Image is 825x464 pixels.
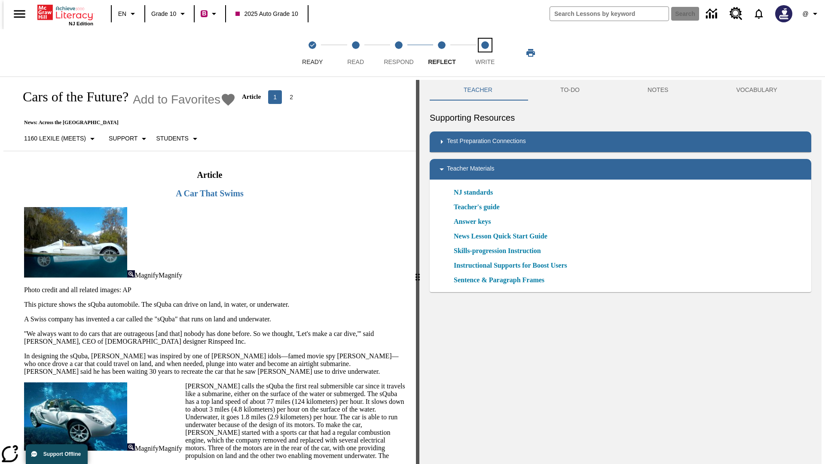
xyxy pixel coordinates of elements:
button: Select a new avatar [770,3,797,25]
p: Students [156,134,188,143]
div: Press Enter or Spacebar and then press right and left arrow keys to move the slider [416,80,419,464]
a: Resource Center, Will open in new tab [724,2,748,25]
p: A Swiss company has invented a car called the "sQuba" that runs on land and underwater. [24,315,406,323]
p: 1160 Lexile (Meets) [24,134,86,143]
a: NJ standards [454,187,498,198]
div: Instructional Panel Tabs [430,80,811,101]
span: Read [347,58,364,65]
button: page 1 [268,90,282,104]
span: B [202,8,206,19]
span: 2025 Auto Grade 10 [235,9,298,18]
img: Avatar [775,5,792,22]
button: Open side menu [7,1,32,27]
a: Data Center [701,2,724,26]
p: ''We always want to do cars that are outrageous [and that] nobody has done before. So we thought,... [24,330,406,345]
button: Scaffolds, Support [105,131,153,147]
h1: Cars of the Future? [14,89,128,105]
button: VOCABULARY [702,80,811,101]
span: NJ Edition [69,21,93,26]
button: Print [517,45,544,61]
p: Test Preparation Connections [447,137,526,147]
a: Instructional Supports for Boost Users, Will open in new browser window or tab [454,260,567,271]
button: Select Lexile, 1160 Lexile (Meets) [21,131,101,147]
img: Magnify [127,443,135,451]
span: Add to Favorites [133,93,220,107]
button: Read step 2 of 5 [330,29,380,76]
div: Test Preparation Connections [430,131,811,152]
img: Close-up of a car with two passengers driving underwater. [24,382,127,451]
div: reading [3,80,416,460]
button: Write step 5 of 5 [460,29,510,76]
span: Reflect [428,58,456,65]
a: News Lesson Quick Start Guide, Will open in new browser window or tab [454,231,547,241]
button: Boost Class color is violet red. Change class color [197,6,223,21]
a: Teacher's guide, Will open in new browser window or tab [454,202,500,212]
span: Support Offline [43,451,81,457]
div: Home [37,3,93,26]
button: Grade: Grade 10, Select a grade [148,6,191,21]
p: News: Across the [GEOGRAPHIC_DATA] [14,119,299,126]
span: Magnify [159,445,182,452]
button: Teacher [430,80,526,101]
button: TO-DO [526,80,614,101]
span: Magnify [135,272,159,279]
a: Answer keys, Will open in new browser window or tab [454,217,491,227]
h3: A Car That Swims [22,189,397,198]
span: Respond [384,58,413,65]
button: NOTES [614,80,702,101]
button: Add to Favorites - Cars of the Future? [133,92,236,107]
nav: Articles pagination [267,90,299,104]
p: This picture shows the sQuba automobile. The sQuba can drive on land, in water, or underwater. [24,301,406,308]
h2: Article [22,170,397,180]
div: Teacher Materials [430,159,811,180]
span: Grade 10 [151,9,176,18]
button: Go to page 2 [284,90,298,104]
p: In designing the sQuba, [PERSON_NAME] was inspired by one of [PERSON_NAME] idols—famed movie spy ... [24,352,406,375]
button: Profile/Settings [797,6,825,21]
div: activity [419,80,822,464]
button: Select Student [153,131,203,147]
input: search field [550,7,669,21]
a: Sentence & Paragraph Frames, Will open in new browser window or tab [454,275,544,285]
span: Magnify [159,272,182,279]
span: Ready [302,58,323,65]
a: Notifications [748,3,770,25]
button: Ready(Step completed) step 1 of 5 [287,29,337,76]
a: Skills-progression Instruction, Will open in new browser window or tab [454,246,541,256]
img: High-tech automobile treading water. [24,207,127,278]
p: Article [242,93,261,101]
button: Reflect step 4 of 5 [417,29,467,76]
p: Support [109,134,137,143]
button: Support Offline [26,444,88,464]
p: Teacher Materials [447,164,495,174]
button: Language: EN, Select a language [114,6,142,21]
span: EN [118,9,126,18]
span: Write [475,58,495,65]
button: Respond step 3 of 5 [374,29,424,76]
p: Photo credit and all related images: AP [24,286,406,294]
span: @ [802,9,808,18]
img: Magnify [127,270,135,278]
h6: Supporting Resources [430,111,811,125]
span: Magnify [135,445,159,452]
